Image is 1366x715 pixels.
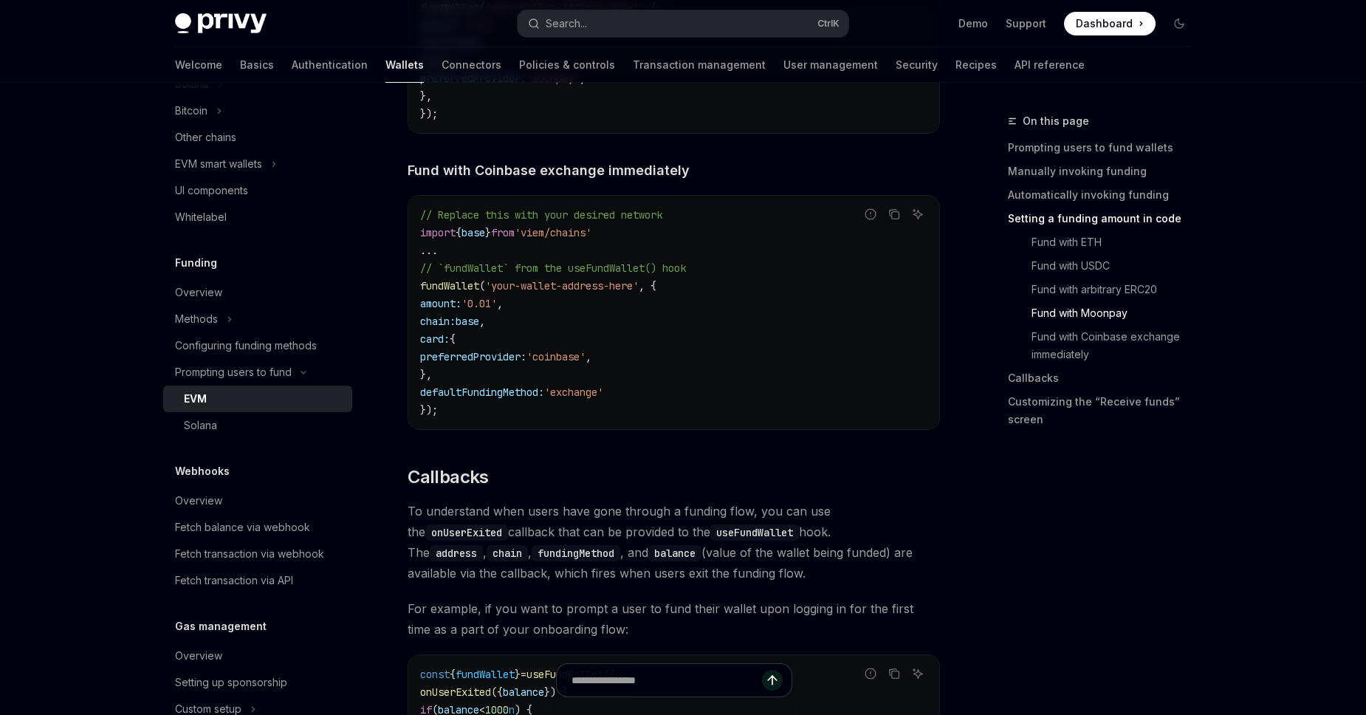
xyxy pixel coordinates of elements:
[1008,278,1203,301] a: Fund with arbitrary ERC20
[817,18,840,30] span: Ctrl K
[885,205,904,224] button: Copy the contents from the code block
[1008,366,1203,390] a: Callbacks
[292,47,368,83] a: Authentication
[408,598,940,640] span: For example, if you want to prompt a user to fund their wallet upon logging in for the first time...
[240,47,274,83] a: Basics
[175,102,207,120] div: Bitcoin
[1008,160,1203,183] a: Manually invoking funding
[485,279,639,292] span: 'your-wallet-address-here'
[633,47,766,83] a: Transaction management
[408,465,489,489] span: Callbacks
[908,205,927,224] button: Ask AI
[515,226,591,239] span: 'viem/chains'
[175,545,324,563] div: Fetch transaction via webhook
[175,13,267,34] img: dark logo
[175,617,267,635] h5: Gas management
[544,386,603,399] span: 'exchange'
[955,47,997,83] a: Recipes
[1167,12,1191,35] button: Toggle dark mode
[526,72,580,85] span: 'moonpay'
[1015,47,1085,83] a: API reference
[163,359,352,386] button: Toggle Prompting users to fund section
[487,545,528,561] code: chain
[385,47,424,83] a: Wallets
[479,279,485,292] span: (
[420,332,450,346] span: card:
[958,16,988,31] a: Demo
[1008,390,1203,431] a: Customizing the “Receive funds” screen
[861,205,880,224] button: Report incorrect code
[420,261,686,275] span: // `fundWallet` from the useFundWallet() hook
[175,674,287,691] div: Setting up sponsorship
[425,524,508,541] code: onUserExited
[163,306,352,332] button: Toggle Methods section
[1008,136,1203,160] a: Prompting users to fund wallets
[497,297,503,310] span: ,
[163,386,352,412] a: EVM
[1076,16,1133,31] span: Dashboard
[163,151,352,177] button: Toggle EVM smart wallets section
[420,226,456,239] span: import
[461,297,497,310] span: '0.01'
[456,226,461,239] span: {
[485,226,491,239] span: }
[163,669,352,696] a: Setting up sponsorship
[430,545,483,561] code: address
[783,47,878,83] a: User management
[175,182,248,199] div: UI components
[163,204,352,230] a: Whitelabel
[450,332,456,346] span: {
[546,15,587,32] div: Search...
[461,226,485,239] span: base
[1064,12,1156,35] a: Dashboard
[163,487,352,514] a: Overview
[175,337,317,355] div: Configuring funding methods
[479,315,485,328] span: ,
[175,284,222,301] div: Overview
[175,254,217,272] h5: Funding
[420,368,432,381] span: },
[420,244,438,257] span: ...
[184,390,207,408] div: EVM
[1008,230,1203,254] a: Fund with ETH
[420,208,662,222] span: // Replace this with your desired network
[586,350,591,363] span: ,
[1008,207,1203,230] a: Setting a funding amount in code
[526,350,586,363] span: 'coinbase'
[175,363,292,381] div: Prompting users to fund
[896,47,938,83] a: Security
[163,643,352,669] a: Overview
[1008,325,1203,366] a: Fund with Coinbase exchange immediately
[1006,16,1046,31] a: Support
[408,160,690,180] span: Fund with Coinbase exchange immediately
[408,501,940,584] span: To understand when users have gone through a funding flow, you can use the callback that can be p...
[420,89,432,103] span: },
[163,97,352,124] button: Toggle Bitcoin section
[420,403,438,417] span: });
[532,545,620,561] code: fundingMethod
[175,310,218,328] div: Methods
[1008,301,1203,325] a: Fund with Moonpay
[420,279,479,292] span: fundWallet
[163,567,352,594] a: Fetch transaction via API
[1023,112,1089,130] span: On this page
[710,524,799,541] code: useFundWallet
[580,72,586,85] span: ,
[420,386,544,399] span: defaultFundingMethod:
[519,47,615,83] a: Policies & controls
[175,572,293,589] div: Fetch transaction via API
[163,541,352,567] a: Fetch transaction via webhook
[175,155,262,173] div: EVM smart wallets
[648,545,701,561] code: balance
[163,412,352,439] a: Solana
[163,177,352,204] a: UI components
[163,124,352,151] a: Other chains
[175,47,222,83] a: Welcome
[1008,254,1203,278] a: Fund with USDC
[163,332,352,359] a: Configuring funding methods
[175,492,222,510] div: Overview
[420,72,526,85] span: preferredProvider:
[163,514,352,541] a: Fetch balance via webhook
[420,350,526,363] span: preferredProvider:
[456,315,479,328] span: base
